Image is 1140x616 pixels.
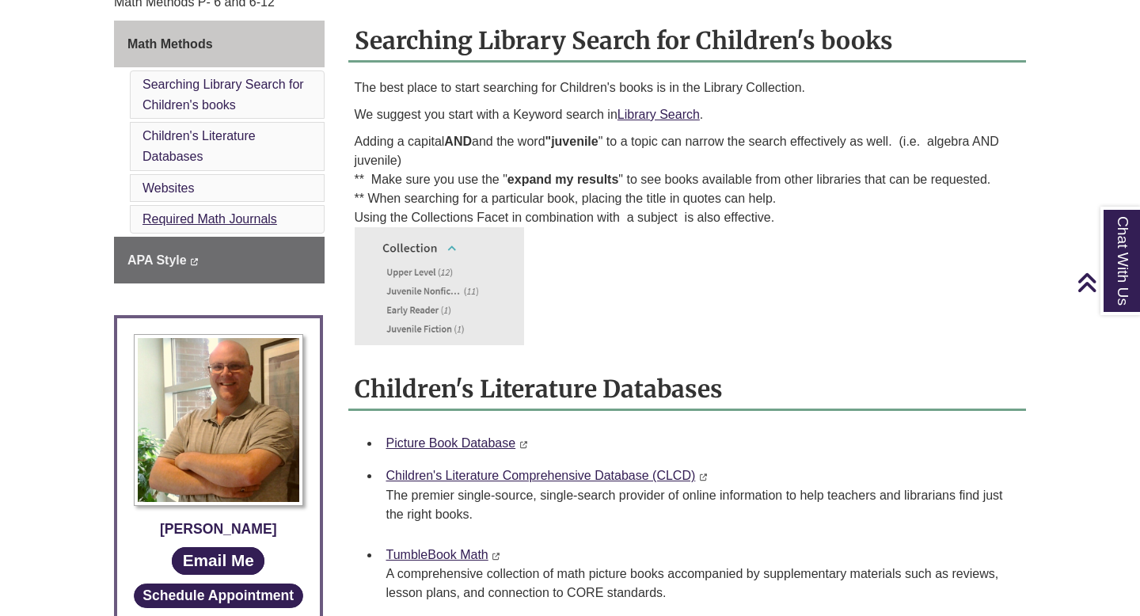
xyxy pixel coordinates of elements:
[127,253,187,267] span: APA Style
[190,258,199,265] i: This link opens in a new window
[507,173,619,186] strong: expand my results
[386,436,516,450] a: Picture Book Database
[134,334,303,505] img: Profile Photo
[386,548,488,561] a: TumbleBook Math
[129,334,308,539] a: Profile Photo [PERSON_NAME]
[386,469,696,482] a: Children's Literature Comprehensive Database (CLCD)
[492,553,500,560] i: This link opens in a new window
[348,369,1027,411] h2: Children's Literature Databases
[142,212,277,226] a: Required Math Journals
[1077,272,1136,293] a: Back to Top
[386,486,1014,524] p: The premier single-source, single-search provider of online information to help teachers and libr...
[355,227,524,345] img: Collection Facet
[172,547,264,575] a: Email Me
[134,584,303,608] button: Schedule Appointment
[699,473,708,481] i: This link opens in a new window
[355,132,1020,345] p: Adding a capital and the word " to a topic can narrow the search effectively as well. (i.e. algeb...
[114,237,325,284] a: APA Style
[129,518,308,540] div: [PERSON_NAME]
[386,565,1014,603] p: A comprehensive collection of math picture books accompanied by supplementary materials such as r...
[519,441,528,448] i: This link opens in a new window
[142,181,195,195] a: Websites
